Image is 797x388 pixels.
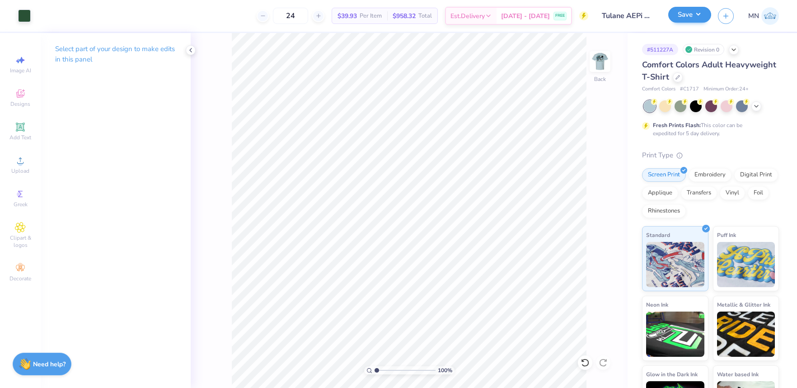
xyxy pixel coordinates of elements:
[668,7,711,23] button: Save
[9,275,31,282] span: Decorate
[703,85,749,93] span: Minimum Order: 24 +
[14,201,28,208] span: Greek
[748,7,779,25] a: MN
[5,234,36,249] span: Clipart & logos
[55,44,176,65] p: Select part of your design to make edits in this panel
[438,366,452,374] span: 100 %
[717,369,759,379] span: Water based Ink
[273,8,308,24] input: – –
[642,59,776,82] span: Comfort Colors Adult Heavyweight T-Shirt
[646,242,704,287] img: Standard
[717,242,775,287] img: Puff Ink
[338,11,357,21] span: $39.93
[717,312,775,357] img: Metallic & Glitter Ink
[555,13,565,19] span: FREE
[683,44,724,55] div: Revision 0
[360,11,382,21] span: Per Item
[501,11,550,21] span: [DATE] - [DATE]
[642,44,678,55] div: # 511227A
[646,369,698,379] span: Glow in the Dark Ink
[717,230,736,240] span: Puff Ink
[748,186,769,200] div: Foil
[33,360,66,369] strong: Need help?
[720,186,745,200] div: Vinyl
[734,168,778,182] div: Digital Print
[642,204,686,218] div: Rhinestones
[681,186,717,200] div: Transfers
[9,134,31,141] span: Add Text
[10,100,30,108] span: Designs
[646,300,668,309] span: Neon Ink
[689,168,731,182] div: Embroidery
[450,11,485,21] span: Est. Delivery
[595,7,661,25] input: Untitled Design
[642,186,678,200] div: Applique
[393,11,416,21] span: $958.32
[591,52,609,71] img: Back
[642,150,779,161] div: Print Type
[646,230,670,240] span: Standard
[642,85,675,93] span: Comfort Colors
[642,168,686,182] div: Screen Print
[653,122,701,129] strong: Fresh Prints Flash:
[594,75,606,83] div: Back
[11,167,29,175] span: Upload
[653,121,764,137] div: This color can be expedited for 5 day delivery.
[761,7,779,25] img: Mark Navarro
[418,11,432,21] span: Total
[748,11,759,21] span: MN
[646,312,704,357] img: Neon Ink
[10,67,31,74] span: Image AI
[717,300,770,309] span: Metallic & Glitter Ink
[680,85,699,93] span: # C1717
